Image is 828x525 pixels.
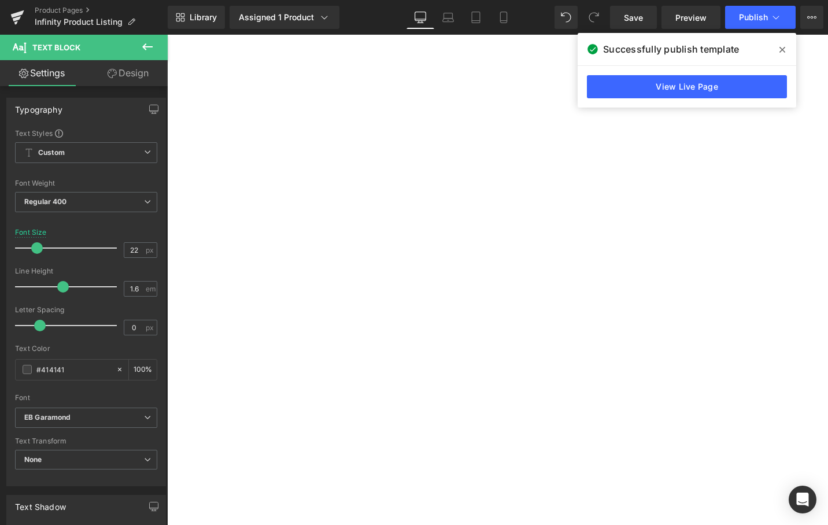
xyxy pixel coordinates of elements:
[462,6,490,29] a: Tablet
[725,6,796,29] button: Publish
[15,267,157,275] div: Line Height
[490,6,517,29] a: Mobile
[15,228,47,236] div: Font Size
[739,13,768,22] span: Publish
[24,413,71,423] i: EB Garamond
[15,98,62,114] div: Typography
[661,6,720,29] a: Preview
[406,6,434,29] a: Desktop
[603,42,739,56] span: Successfully publish template
[24,455,42,464] b: None
[129,360,157,380] div: %
[15,394,157,402] div: Font
[35,17,123,27] span: Infinity Product Listing
[239,12,330,23] div: Assigned 1 Product
[800,6,823,29] button: More
[86,60,170,86] a: Design
[789,486,816,513] div: Open Intercom Messenger
[15,496,66,512] div: Text Shadow
[146,285,156,293] span: em
[15,437,157,445] div: Text Transform
[24,197,67,206] b: Regular 400
[15,306,157,314] div: Letter Spacing
[587,75,787,98] a: View Live Page
[168,6,225,29] a: New Library
[15,345,157,353] div: Text Color
[15,179,157,187] div: Font Weight
[35,6,168,15] a: Product Pages
[555,6,578,29] button: Undo
[190,12,217,23] span: Library
[36,363,110,376] input: Color
[582,6,605,29] button: Redo
[15,128,157,138] div: Text Styles
[624,12,643,24] span: Save
[38,148,65,158] b: Custom
[146,246,156,254] span: px
[434,6,462,29] a: Laptop
[675,12,707,24] span: Preview
[32,43,80,52] span: Text Block
[146,324,156,331] span: px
